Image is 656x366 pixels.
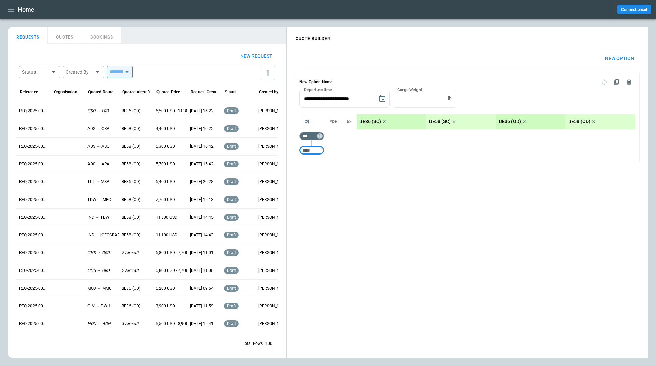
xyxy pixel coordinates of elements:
[235,49,278,63] button: New request
[258,268,287,274] p: [PERSON_NAME]
[258,108,287,114] p: [PERSON_NAME]
[287,29,339,44] h4: QUOTE BUILDER
[87,126,109,132] p: ADS → CRP
[87,321,111,327] p: HOU → AOH
[122,303,140,309] p: BE36 (OD)
[88,90,113,94] div: Quoted Route
[19,286,48,291] p: REQ-2025-000241
[225,286,237,291] span: draft
[190,250,214,256] p: [DATE] 11:01
[598,76,611,88] span: Reset quote option
[568,119,590,125] p: BE58 (OD)
[225,179,237,184] span: draft
[499,119,521,125] p: BE36 (OD)
[87,250,110,256] p: CHS → ORD
[225,304,237,308] span: draft
[87,144,109,149] p: ADS → ABQ
[190,197,214,203] p: [DATE] 15:13
[20,90,38,94] div: Reference
[87,197,111,203] p: TDW → MRC
[122,268,139,274] p: 2 Aircraft
[87,268,110,274] p: CHS → ORD
[258,179,287,185] p: [PERSON_NAME]
[122,286,140,291] p: BE36 (OD)
[190,179,214,185] p: [DATE] 20:28
[258,232,287,238] p: [PERSON_NAME]
[156,286,175,291] p: 5,200 USD
[122,321,139,327] p: 3 Aircraft
[265,341,272,347] p: 100
[156,90,180,94] div: Quoted Price
[225,90,236,94] div: Status
[122,144,140,149] p: BE58 (OD)
[258,144,287,149] p: [PERSON_NAME]
[22,69,49,75] div: Status
[328,119,337,125] p: Type
[156,303,175,309] p: 3,900 USD
[617,5,651,14] button: Connect email
[359,119,381,125] p: BE36 (SC)
[225,126,237,131] span: draft
[190,215,214,220] p: [DATE] 14:45
[122,179,140,185] p: BE36 (OD)
[623,76,635,88] span: Delete quote option
[156,215,177,220] p: 11,300 USD
[259,90,278,94] div: Created by
[122,90,150,94] div: Quoted Aircraft
[122,232,140,238] p: BE58 (OD)
[611,76,623,88] span: Duplicate quote option
[122,161,140,167] p: BE58 (OD)
[87,161,109,167] p: ADS → APA
[302,117,312,127] span: Aircraft selection
[156,126,175,132] p: 4,400 USD
[19,232,48,238] p: REQ-2025-000244
[19,108,48,114] p: REQ-2025-000251
[156,179,175,185] p: 6,400 USD
[190,144,214,149] p: [DATE] 16:42
[122,250,139,256] p: 2 Aircraft
[156,108,200,114] p: 6,500 USD - 11,300 USD
[54,90,77,94] div: Organisation
[225,108,237,113] span: draft
[156,144,175,149] p: 5,300 USD
[600,51,640,66] button: New Option
[19,197,48,203] p: REQ-2025-000246
[448,96,452,101] p: lb
[375,92,389,105] button: Choose date, selected date is Aug 12, 2025
[87,232,140,238] p: IND → [GEOGRAPHIC_DATA]
[122,197,140,203] p: BE58 (OD)
[19,268,48,274] p: REQ-2025-000242
[299,146,324,155] div: Too short
[258,321,287,327] p: [PERSON_NAME]
[19,250,48,256] p: REQ-2025-000243
[304,87,332,92] label: Departure time
[225,215,237,220] span: draft
[122,215,140,220] p: BE58 (OD)
[82,27,122,44] button: BOOKINGS
[397,87,422,92] label: Cargo Weight
[19,161,48,167] p: REQ-2025-000248
[87,303,110,309] p: OLV → DWH
[225,321,237,326] span: draft
[190,126,214,132] p: [DATE] 10:22
[243,341,264,347] p: Total Rows:
[190,286,214,291] p: [DATE] 09:54
[66,69,93,75] div: Created By
[156,268,197,274] p: 6,800 USD - 7,700 USD
[225,250,237,255] span: draft
[156,250,197,256] p: 6,800 USD - 7,700 USD
[19,179,48,185] p: REQ-2025-000247
[19,321,48,327] p: REQ-2025-000239
[156,197,175,203] p: 7,700 USD
[87,286,112,291] p: MQJ → MMU
[190,321,214,327] p: [DATE] 15:41
[258,197,287,203] p: [PERSON_NAME]
[225,233,237,237] span: draft
[258,250,287,256] p: [PERSON_NAME]
[8,27,48,44] button: REQUESTS
[225,197,237,202] span: draft
[190,268,214,274] p: [DATE] 11:00
[87,215,109,220] p: IND → TDW
[191,90,220,94] div: Request Created At (UTC-05:00)
[299,76,332,88] h6: New Option Name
